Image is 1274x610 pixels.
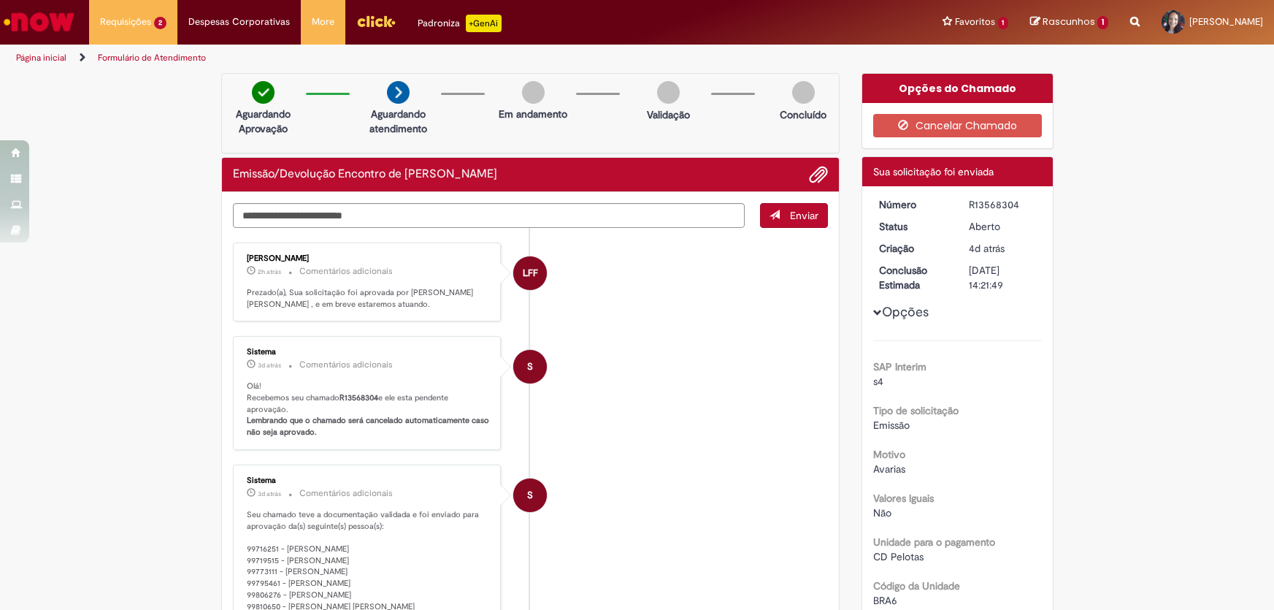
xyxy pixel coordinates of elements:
[873,535,995,549] b: Unidade para o pagamento
[154,17,166,29] span: 2
[258,267,281,276] span: 2h atrás
[527,478,533,513] span: S
[1043,15,1095,28] span: Rascunhos
[873,579,960,592] b: Código da Unidade
[1,7,77,37] img: ServiceNow
[873,165,994,178] span: Sua solicitação foi enviada
[258,489,281,498] time: 26/09/2025 15:23:24
[312,15,334,29] span: More
[527,349,533,384] span: S
[247,476,490,485] div: Sistema
[873,114,1042,137] button: Cancelar Chamado
[522,81,545,104] img: img-circle-grey.png
[466,15,502,32] p: +GenAi
[233,168,497,181] h2: Emissão/Devolução Encontro de Contas Fornecedor Histórico de tíquete
[868,197,958,212] dt: Número
[188,15,290,29] span: Despesas Corporativas
[873,462,905,476] span: Avarias
[258,361,281,370] time: 26/09/2025 15:23:32
[873,492,934,505] b: Valores Iguais
[969,242,1005,255] time: 25/09/2025 17:39:14
[513,256,547,290] div: Lucas Foitsik Franco
[16,52,66,64] a: Página inicial
[969,219,1037,234] div: Aberto
[657,81,680,104] img: img-circle-grey.png
[247,348,490,357] div: Sistema
[760,203,828,228] button: Enviar
[1030,15,1108,29] a: Rascunhos
[862,74,1053,103] div: Opções do Chamado
[969,242,1005,255] span: 4d atrás
[418,15,502,32] div: Padroniza
[339,392,378,403] b: R13568304
[387,81,410,104] img: arrow-next.png
[873,448,905,461] b: Motivo
[868,241,958,256] dt: Criação
[873,419,910,432] span: Emissão
[873,404,959,417] b: Tipo de solicitação
[499,107,567,121] p: Em andamento
[809,165,828,184] button: Adicionar anexos
[647,107,690,122] p: Validação
[873,550,924,563] span: CD Pelotas
[513,350,547,384] div: System
[363,107,434,136] p: Aguardando atendimento
[252,81,275,104] img: check-circle-green.png
[233,203,745,228] textarea: Digite sua mensagem aqui...
[873,594,897,607] span: BRA6
[258,361,281,370] span: 3d atrás
[299,487,393,500] small: Comentários adicionais
[247,254,490,263] div: [PERSON_NAME]
[868,263,958,292] dt: Conclusão Estimada
[258,489,281,498] span: 3d atrás
[98,52,206,64] a: Formulário de Atendimento
[356,10,396,32] img: click_logo_yellow_360x200.png
[792,81,815,104] img: img-circle-grey.png
[873,375,883,388] span: s4
[969,263,1037,292] div: [DATE] 14:21:49
[100,15,151,29] span: Requisições
[969,241,1037,256] div: 25/09/2025 17:39:14
[873,360,926,373] b: SAP Interim
[299,359,393,371] small: Comentários adicionais
[998,17,1009,29] span: 1
[790,209,818,222] span: Enviar
[513,479,547,512] div: System
[1189,15,1263,28] span: [PERSON_NAME]
[228,107,299,136] p: Aguardando Aprovação
[523,256,538,291] span: LFF
[955,15,995,29] span: Favoritos
[780,107,826,122] p: Concluído
[247,287,490,310] p: Prezado(a), Sua solicitação foi aprovada por [PERSON_NAME] [PERSON_NAME] , e em breve estaremos a...
[868,219,958,234] dt: Status
[11,45,838,72] ul: Trilhas de página
[247,415,491,438] b: Lembrando que o chamado será cancelado automaticamente caso não seja aprovado.
[299,265,393,278] small: Comentários adicionais
[1097,16,1108,29] span: 1
[969,197,1037,212] div: R13568304
[873,506,891,519] span: Não
[247,381,490,438] p: Olá! Recebemos seu chamado e ele esta pendente aprovação.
